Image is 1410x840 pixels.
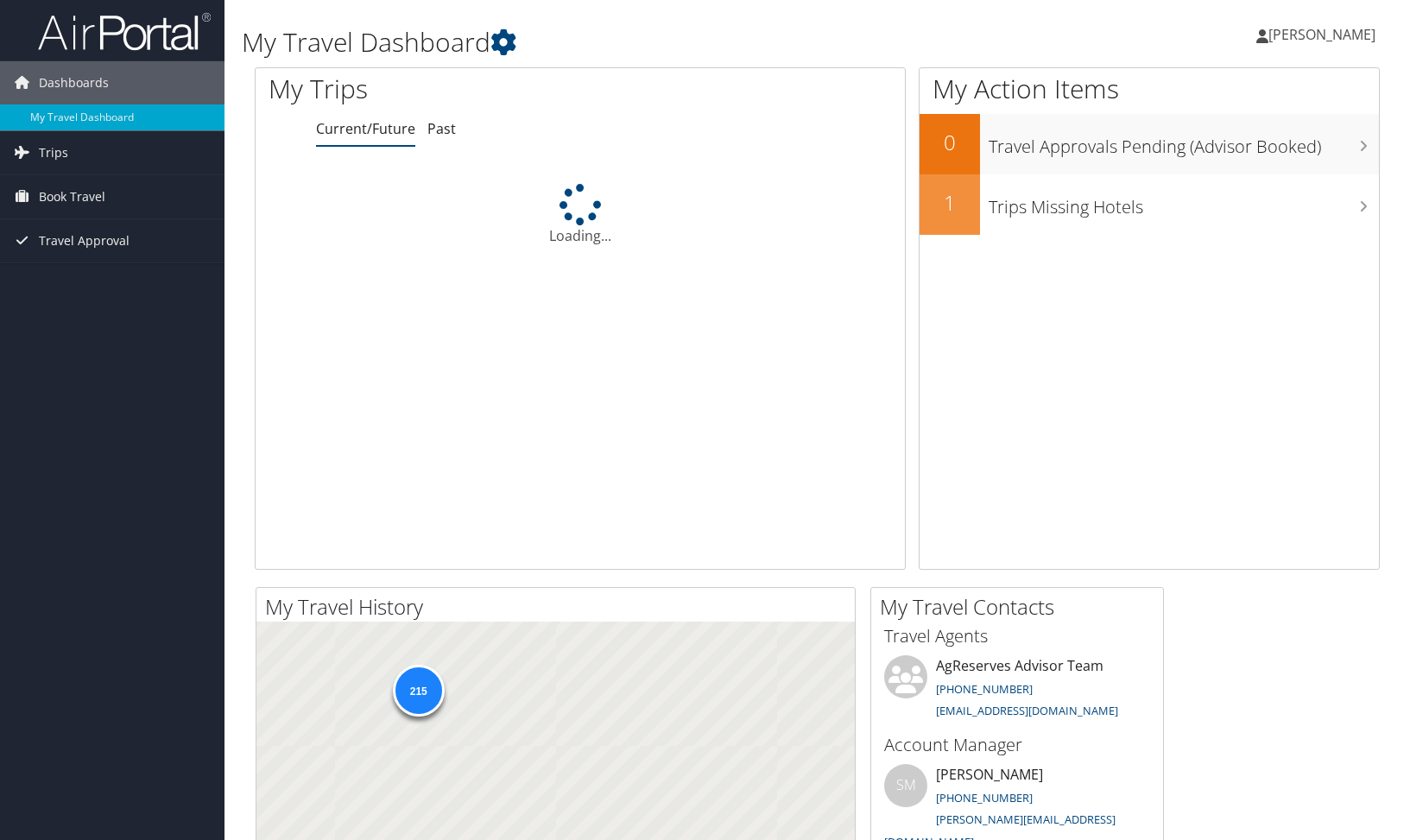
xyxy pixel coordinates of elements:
h2: 1 [920,188,980,218]
span: Trips [39,131,68,174]
a: [PHONE_NUMBER] [936,681,1033,697]
a: [EMAIL_ADDRESS][DOMAIN_NAME] [936,703,1118,718]
h2: My Travel Contacts [880,592,1163,622]
span: [PERSON_NAME] [1268,25,1375,44]
a: [PHONE_NUMBER] [936,790,1033,805]
h1: My Action Items [920,71,1379,107]
h3: Account Manager [884,733,1150,757]
div: Loading... [256,184,905,246]
div: 215 [392,665,444,717]
span: Dashboards [39,61,109,104]
a: Current/Future [316,119,415,138]
a: [PERSON_NAME] [1256,9,1393,60]
a: 1Trips Missing Hotels [920,174,1379,235]
h2: 0 [920,128,980,157]
h1: My Travel Dashboard [242,24,1009,60]
li: AgReserves Advisor Team [876,655,1159,726]
a: 0Travel Approvals Pending (Advisor Booked) [920,114,1379,174]
span: Book Travel [39,175,105,218]
h2: My Travel History [265,592,855,622]
img: airportal-logo.png [38,11,211,52]
h3: Travel Approvals Pending (Advisor Booked) [989,126,1379,159]
h3: Trips Missing Hotels [989,186,1379,219]
h3: Travel Agents [884,624,1150,648]
div: SM [884,764,927,807]
a: Past [427,119,456,138]
h1: My Trips [269,71,622,107]
span: Travel Approval [39,219,130,262]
